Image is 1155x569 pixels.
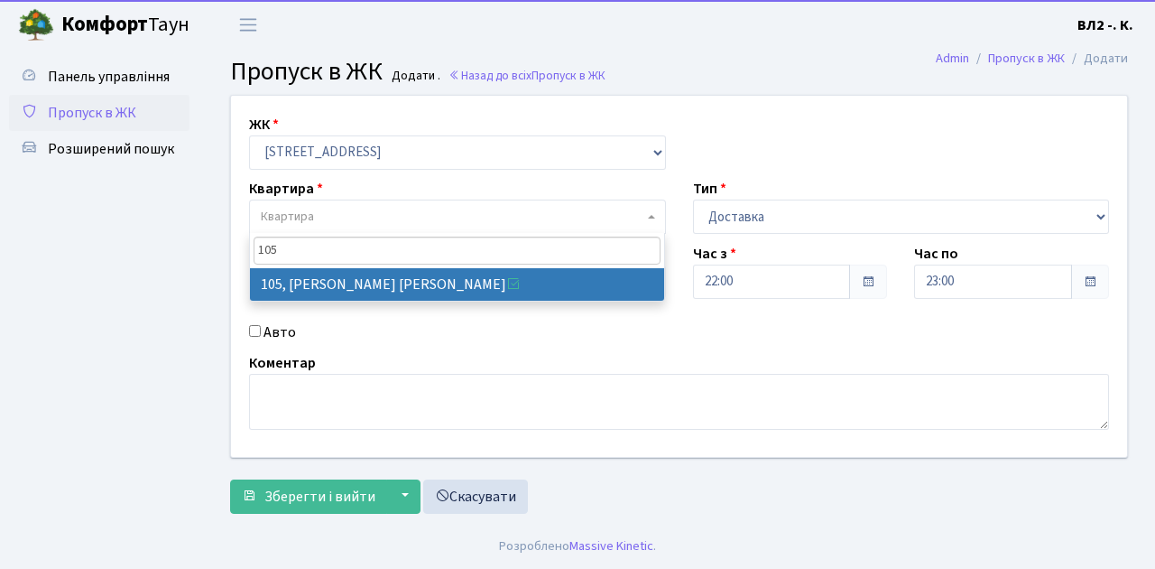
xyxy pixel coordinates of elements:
[249,114,279,135] label: ЖК
[448,67,605,84] a: Назад до всіхПропуск в ЖК
[531,67,605,84] span: Пропуск в ЖК
[693,243,736,265] label: Час з
[914,243,958,265] label: Час по
[250,268,665,301] li: 105, [PERSON_NAME] [PERSON_NAME]
[423,480,528,514] a: Скасувати
[18,7,54,43] img: logo.png
[9,59,189,95] a: Панель управління
[693,178,726,200] label: Тип
[9,131,189,167] a: Розширений пошук
[48,103,136,123] span: Пропуск в ЖК
[48,67,170,87] span: Панель управління
[909,40,1155,78] nav: breadcrumb
[230,53,383,89] span: Пропуск в ЖК
[388,69,440,84] small: Додати .
[61,10,148,39] b: Комфорт
[499,536,656,556] div: Розроблено .
[1077,14,1133,36] a: ВЛ2 -. К.
[61,10,189,41] span: Таун
[1065,49,1128,69] li: Додати
[9,95,189,131] a: Пропуск в ЖК
[226,10,271,40] button: Переключити навігацію
[569,536,653,555] a: Massive Kinetic
[936,49,969,68] a: Admin
[230,480,387,514] button: Зберегти і вийти
[988,49,1065,68] a: Пропуск в ЖК
[261,208,314,226] span: Квартира
[263,322,296,343] label: Авто
[1077,15,1133,35] b: ВЛ2 -. К.
[249,178,323,200] label: Квартира
[249,352,316,374] label: Коментар
[264,487,375,507] span: Зберегти і вийти
[48,139,174,159] span: Розширений пошук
